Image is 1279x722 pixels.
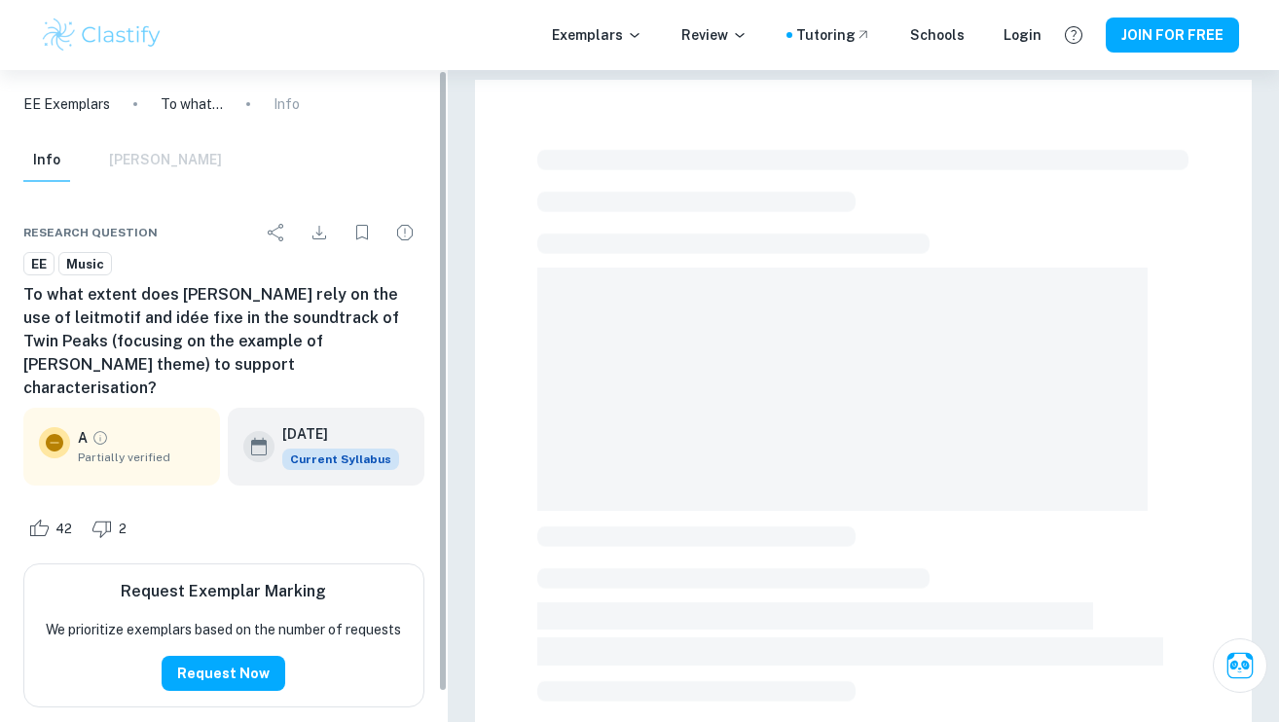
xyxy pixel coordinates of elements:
button: JOIN FOR FREE [1106,18,1239,53]
button: Ask Clai [1213,638,1267,693]
div: Share [257,213,296,252]
div: Bookmark [343,213,382,252]
p: Exemplars [552,24,642,46]
img: Clastify logo [40,16,164,54]
a: Grade partially verified [91,429,109,447]
div: Download [300,213,339,252]
span: Partially verified [78,449,204,466]
button: Info [23,139,70,182]
button: Request Now [162,656,285,691]
a: EE Exemplars [23,93,110,115]
span: Music [59,255,111,274]
p: To what extent does [PERSON_NAME] rely on the use of leitmotif and idée fixe in the soundtrack of... [161,93,223,115]
span: Current Syllabus [282,449,399,470]
div: Report issue [385,213,424,252]
a: Schools [910,24,965,46]
div: This exemplar is based on the current syllabus. Feel free to refer to it for inspiration/ideas wh... [282,449,399,470]
div: Like [23,513,83,544]
p: A [78,427,88,449]
p: Info [274,93,300,115]
div: Dislike [87,513,137,544]
a: Music [58,252,112,276]
span: 2 [108,520,137,539]
h6: Request Exemplar Marking [121,580,326,603]
span: EE [24,255,54,274]
span: 42 [45,520,83,539]
a: Login [1004,24,1041,46]
a: EE [23,252,55,276]
button: Help and Feedback [1057,18,1090,52]
h6: [DATE] [282,423,384,445]
p: Review [681,24,748,46]
span: Research question [23,224,158,241]
p: We prioritize exemplars based on the number of requests [46,619,401,640]
h6: To what extent does [PERSON_NAME] rely on the use of leitmotif and idée fixe in the soundtrack of... [23,283,424,400]
a: Tutoring [796,24,871,46]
